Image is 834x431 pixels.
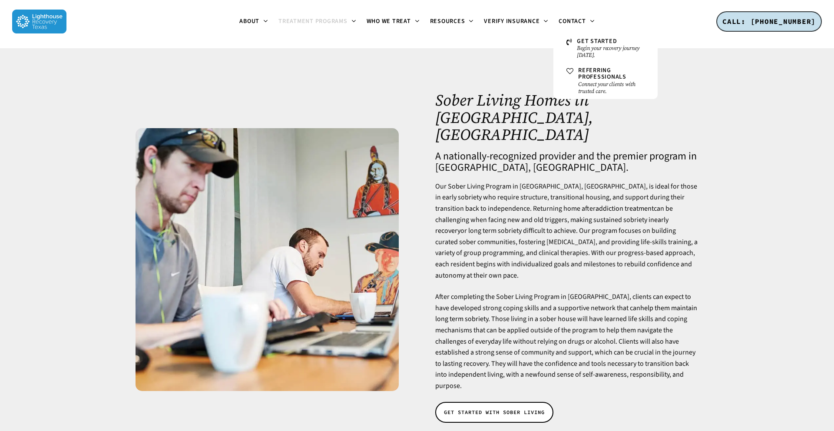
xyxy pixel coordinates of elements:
a: Get StartedBegin your recovery journey [DATE]. [562,34,649,63]
span: Verify Insurance [484,17,539,26]
small: Connect your clients with trusted care. [578,81,645,95]
span: CALL: [PHONE_NUMBER] [722,17,816,26]
span: Referring Professionals [578,66,626,81]
a: About [234,18,273,25]
span: About [239,17,259,26]
a: Resources [425,18,479,25]
h1: Sober Living Homes in [GEOGRAPHIC_DATA], [GEOGRAPHIC_DATA] [435,92,698,143]
span: Resources [430,17,465,26]
a: Contact [553,18,599,25]
a: CALL: [PHONE_NUMBER] [716,11,822,32]
a: Who We Treat [361,18,425,25]
a: addiction treatment [596,204,654,213]
a: GET STARTED WITH SOBER LIVING [435,402,553,423]
a: Referring ProfessionalsConnect your clients with trusted care. [562,63,649,99]
p: After completing the Sober Living Program in [GEOGRAPHIC_DATA], clients can expect to have develo... [435,292,698,391]
a: Verify Insurance [479,18,553,25]
span: Treatment Programs [278,17,347,26]
span: GET STARTED WITH SOBER LIVING [444,408,545,417]
h4: A nationally-recognized provider and the premier program in [GEOGRAPHIC_DATA], [GEOGRAPHIC_DATA]. [435,151,698,173]
span: Contact [559,17,586,26]
span: Get Started [577,37,617,46]
small: Begin your recovery journey [DATE]. [577,45,645,59]
img: Lighthouse Recovery Texas [12,10,66,33]
a: Treatment Programs [273,18,361,25]
span: Who We Treat [367,17,411,26]
p: Our Sober Living Program in [GEOGRAPHIC_DATA], [GEOGRAPHIC_DATA], is ideal for those in early sob... [435,181,698,292]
